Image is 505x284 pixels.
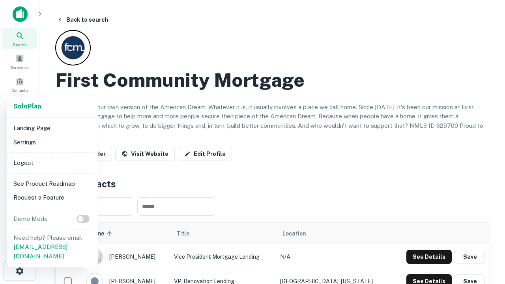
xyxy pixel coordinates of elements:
iframe: Chat Widget [466,196,505,234]
strong: Solo Plan [13,103,41,110]
li: Landing Page [10,121,95,135]
li: Request a Feature [10,191,95,205]
li: Logout [10,156,95,170]
p: Need help? Please email [13,233,92,261]
li: Settings [10,135,95,149]
p: Demo Mode [10,214,51,224]
li: See Product Roadmap [10,177,95,191]
a: [EMAIL_ADDRESS][DOMAIN_NAME] [13,243,67,260]
a: SoloPlan [13,102,41,111]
